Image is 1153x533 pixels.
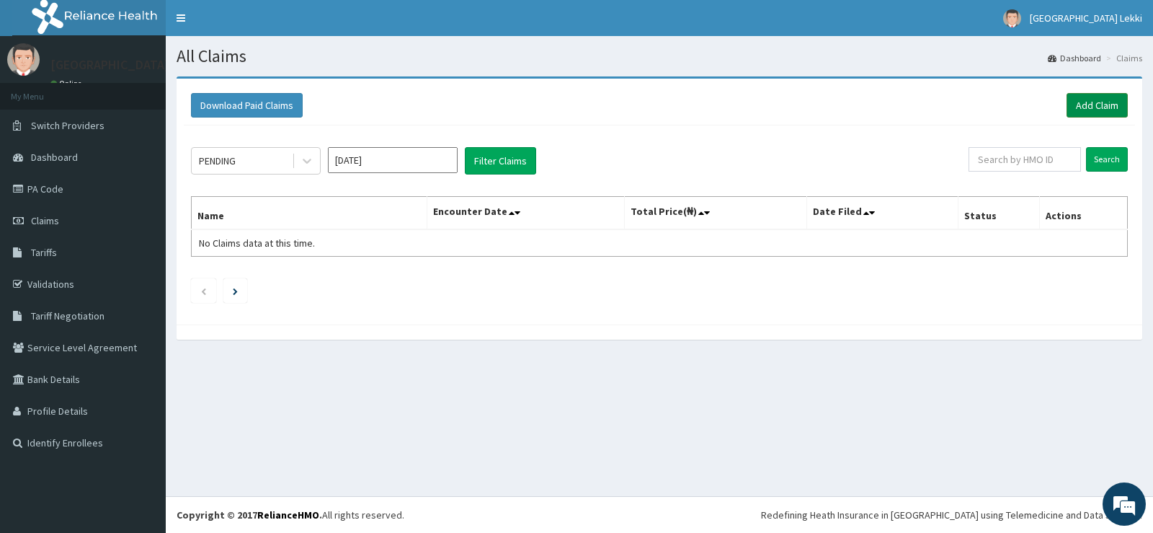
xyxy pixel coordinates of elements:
[31,214,59,227] span: Claims
[199,154,236,168] div: PENDING
[177,508,322,521] strong: Copyright © 2017 .
[465,147,536,175] button: Filter Claims
[166,496,1153,533] footer: All rights reserved.
[200,284,207,297] a: Previous page
[427,197,624,230] th: Encounter Date
[1030,12,1142,25] span: [GEOGRAPHIC_DATA] Lekki
[1039,197,1127,230] th: Actions
[177,47,1142,66] h1: All Claims
[1086,147,1128,172] input: Search
[1003,9,1021,27] img: User Image
[192,197,427,230] th: Name
[191,93,303,118] button: Download Paid Claims
[807,197,958,230] th: Date Filed
[199,237,315,250] span: No Claims data at this time.
[31,246,57,259] span: Tariffs
[958,197,1039,230] th: Status
[31,119,104,132] span: Switch Providers
[1103,52,1142,64] li: Claims
[257,508,319,521] a: RelianceHMO
[7,43,40,76] img: User Image
[1067,93,1128,118] a: Add Claim
[50,58,202,71] p: [GEOGRAPHIC_DATA] Lekki
[233,284,238,297] a: Next page
[1048,52,1101,64] a: Dashboard
[761,508,1142,522] div: Redefining Heath Insurance in [GEOGRAPHIC_DATA] using Telemedicine and Data Science!
[31,309,104,322] span: Tariff Negotiation
[50,79,85,89] a: Online
[624,197,806,230] th: Total Price(₦)
[969,147,1082,172] input: Search by HMO ID
[31,151,78,164] span: Dashboard
[328,147,458,173] input: Select Month and Year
